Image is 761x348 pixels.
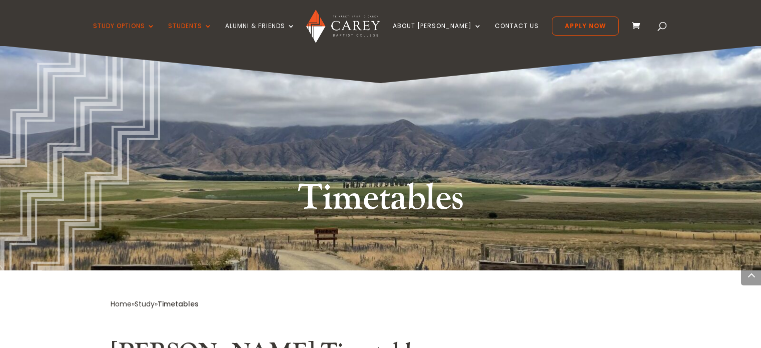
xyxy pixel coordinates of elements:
span: » » [111,299,199,309]
img: Carey Baptist College [306,10,380,43]
a: Study [135,299,155,309]
a: Apply Now [552,17,619,36]
a: Home [111,299,132,309]
a: Contact Us [495,23,539,46]
a: Study Options [93,23,155,46]
h1: Timetables [193,175,568,227]
a: Students [168,23,212,46]
a: About [PERSON_NAME] [393,23,482,46]
span: Timetables [158,299,199,309]
a: Alumni & Friends [225,23,295,46]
